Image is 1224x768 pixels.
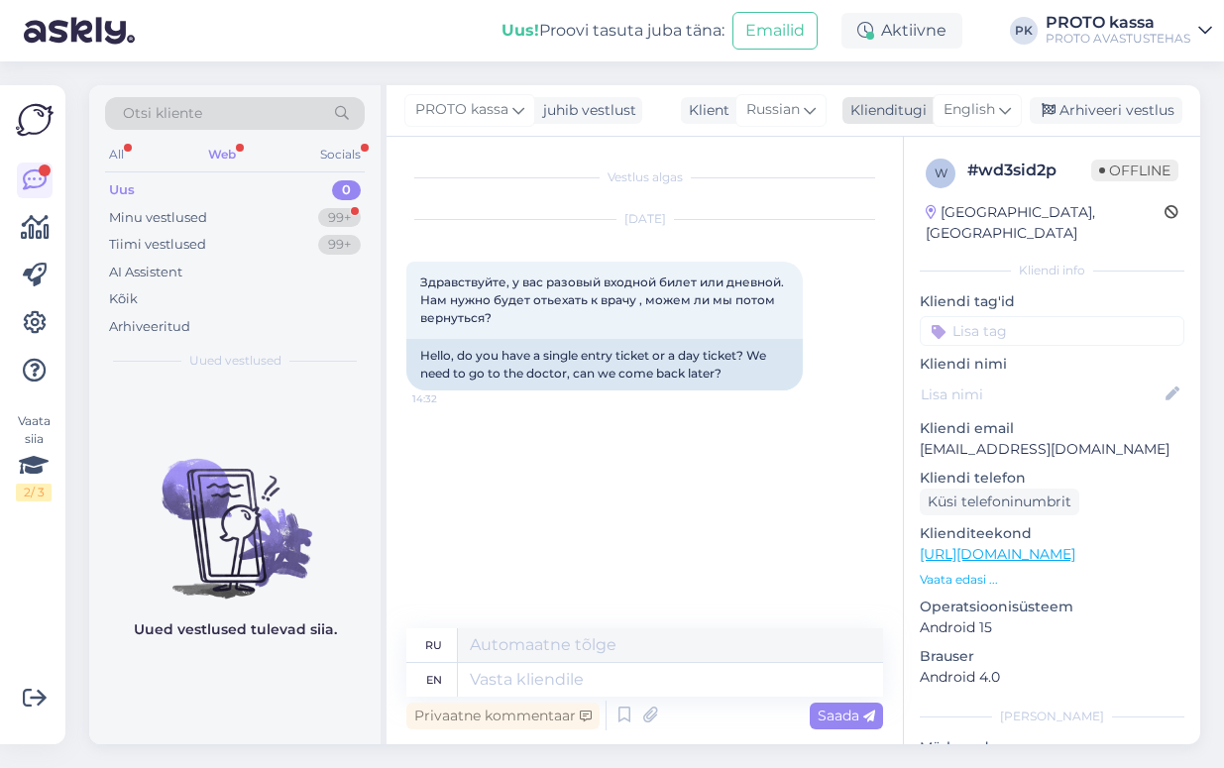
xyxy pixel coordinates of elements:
[89,423,381,602] img: No chats
[123,103,202,124] span: Otsi kliente
[920,571,1184,589] p: Vaata edasi ...
[189,352,281,370] span: Uued vestlused
[944,99,995,121] span: English
[920,418,1184,439] p: Kliendi email
[746,99,800,121] span: Russian
[967,159,1091,182] div: # wd3sid2p
[406,703,600,729] div: Privaatne kommentaar
[842,100,927,121] div: Klienditugi
[926,202,1165,244] div: [GEOGRAPHIC_DATA], [GEOGRAPHIC_DATA]
[920,439,1184,460] p: [EMAIL_ADDRESS][DOMAIN_NAME]
[732,12,818,50] button: Emailid
[920,617,1184,638] p: Android 15
[920,667,1184,688] p: Android 4.0
[105,142,128,167] div: All
[818,707,875,724] span: Saada
[1046,31,1190,47] div: PROTO AVASTUSTEHAS
[920,737,1184,758] p: Märkmed
[134,619,337,640] p: Uued vestlused tulevad siia.
[16,484,52,501] div: 2 / 3
[1091,160,1178,181] span: Offline
[920,646,1184,667] p: Brauser
[204,142,240,167] div: Web
[1046,15,1212,47] a: PROTO kassaPROTO AVASTUSTEHAS
[501,21,539,40] b: Uus!
[681,100,729,121] div: Klient
[920,316,1184,346] input: Lisa tag
[316,142,365,167] div: Socials
[920,354,1184,375] p: Kliendi nimi
[109,317,190,337] div: Arhiveeritud
[841,13,962,49] div: Aktiivne
[921,384,1162,405] input: Lisa nimi
[426,663,442,697] div: en
[415,99,508,121] span: PROTO kassa
[501,19,724,43] div: Proovi tasuta juba täna:
[406,168,883,186] div: Vestlus algas
[406,339,803,390] div: Hello, do you have a single entry ticket or a day ticket? We need to go to the doctor, can we com...
[1030,97,1182,124] div: Arhiveeri vestlus
[920,523,1184,544] p: Klienditeekond
[920,468,1184,489] p: Kliendi telefon
[318,235,361,255] div: 99+
[920,708,1184,725] div: [PERSON_NAME]
[109,235,206,255] div: Tiimi vestlused
[318,208,361,228] div: 99+
[109,289,138,309] div: Kõik
[1046,15,1190,31] div: PROTO kassa
[920,489,1079,515] div: Küsi telefoninumbrit
[406,210,883,228] div: [DATE]
[109,263,182,282] div: AI Assistent
[1010,17,1038,45] div: PK
[420,274,787,325] span: Здравствуйте, у вас разовый входной билет или дневной. Нам нужно будет отьехать к врачу , можем л...
[109,180,135,200] div: Uus
[920,597,1184,617] p: Operatsioonisüsteem
[920,291,1184,312] p: Kliendi tag'id
[920,262,1184,279] div: Kliendi info
[16,412,52,501] div: Vaata siia
[935,165,947,180] span: w
[920,545,1075,563] a: [URL][DOMAIN_NAME]
[412,391,487,406] span: 14:32
[332,180,361,200] div: 0
[535,100,636,121] div: juhib vestlust
[425,628,442,662] div: ru
[16,101,54,139] img: Askly Logo
[109,208,207,228] div: Minu vestlused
